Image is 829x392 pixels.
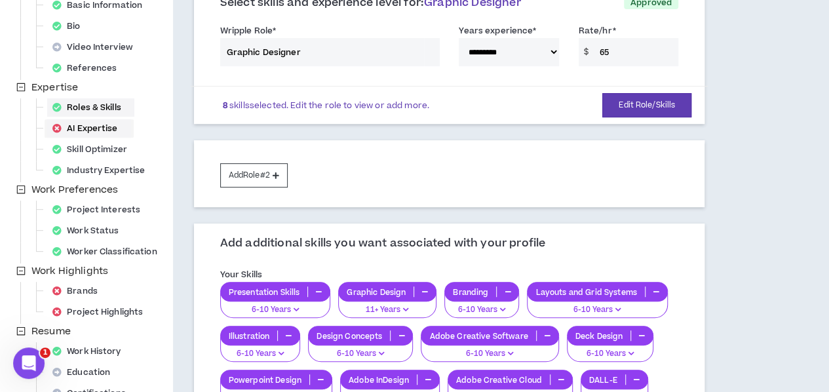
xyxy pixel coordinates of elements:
p: Presentation Skills [221,287,308,297]
p: Design Concepts [309,331,390,341]
span: Expertise [29,80,81,96]
p: 6-10 Years [229,304,322,316]
button: Edit Role/Skills [602,93,691,117]
p: Adobe InDesign [341,375,417,385]
button: 6-10 Years [567,337,654,362]
div: Bio [47,17,94,35]
span: minus-square [16,326,26,336]
span: Work Preferences [31,183,118,197]
div: Skill Optimizer [47,140,140,159]
span: Resume [29,324,73,340]
div: Industry Expertise [47,161,158,180]
div: Brands [47,282,111,300]
span: minus-square [16,185,26,194]
div: Work History [47,342,134,361]
div: Education [47,363,123,382]
label: Your Skills [220,264,262,285]
button: 6-10 Years [220,337,301,362]
span: 1 [40,347,50,358]
h3: Add additional skills you want associated with your profile [220,237,545,251]
p: skills selected. Edit the role to view or add more. [223,100,429,111]
span: Work Highlights [31,264,108,278]
p: 6-10 Years [229,348,292,360]
span: Expertise [31,81,78,94]
span: Work Preferences [29,182,121,198]
button: 11+ Years [338,293,436,318]
button: 6-10 Years [444,293,519,318]
div: Work Status [47,222,132,240]
p: 6-10 Years [535,304,659,316]
button: 6-10 Years [220,293,331,318]
p: 6-10 Years [317,348,404,360]
div: Project Interests [47,201,153,219]
p: 6-10 Years [453,304,511,316]
span: Resume [31,324,71,338]
b: 8 [223,100,227,111]
div: Project Highlights [47,303,156,321]
p: Graphic Design [339,287,414,297]
button: 6-10 Years [527,293,667,318]
span: minus-square [16,83,26,92]
span: Work Highlights [29,264,111,279]
p: 6-10 Years [575,348,646,360]
div: Video Interview [47,38,146,56]
div: AI Expertise [47,119,131,138]
p: Layouts and Grid Systems [528,287,644,297]
p: Illustration [221,331,278,341]
button: 6-10 Years [308,337,413,362]
p: Deck Design [568,331,631,341]
p: 11+ Years [347,304,428,316]
button: AddRole#2 [220,163,288,187]
p: Adobe Creative Software [421,331,535,341]
p: Powerpoint Design [221,375,309,385]
p: Adobe Creative Cloud [448,375,550,385]
button: 6-10 Years [421,337,558,362]
div: Roles & Skills [47,98,134,117]
p: 6-10 Years [429,348,550,360]
iframe: Intercom live chat [13,347,45,379]
div: References [47,59,130,77]
div: Worker Classification [47,243,170,261]
p: Branding [445,287,496,297]
p: DALL-E [581,375,625,385]
span: minus-square [16,266,26,275]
